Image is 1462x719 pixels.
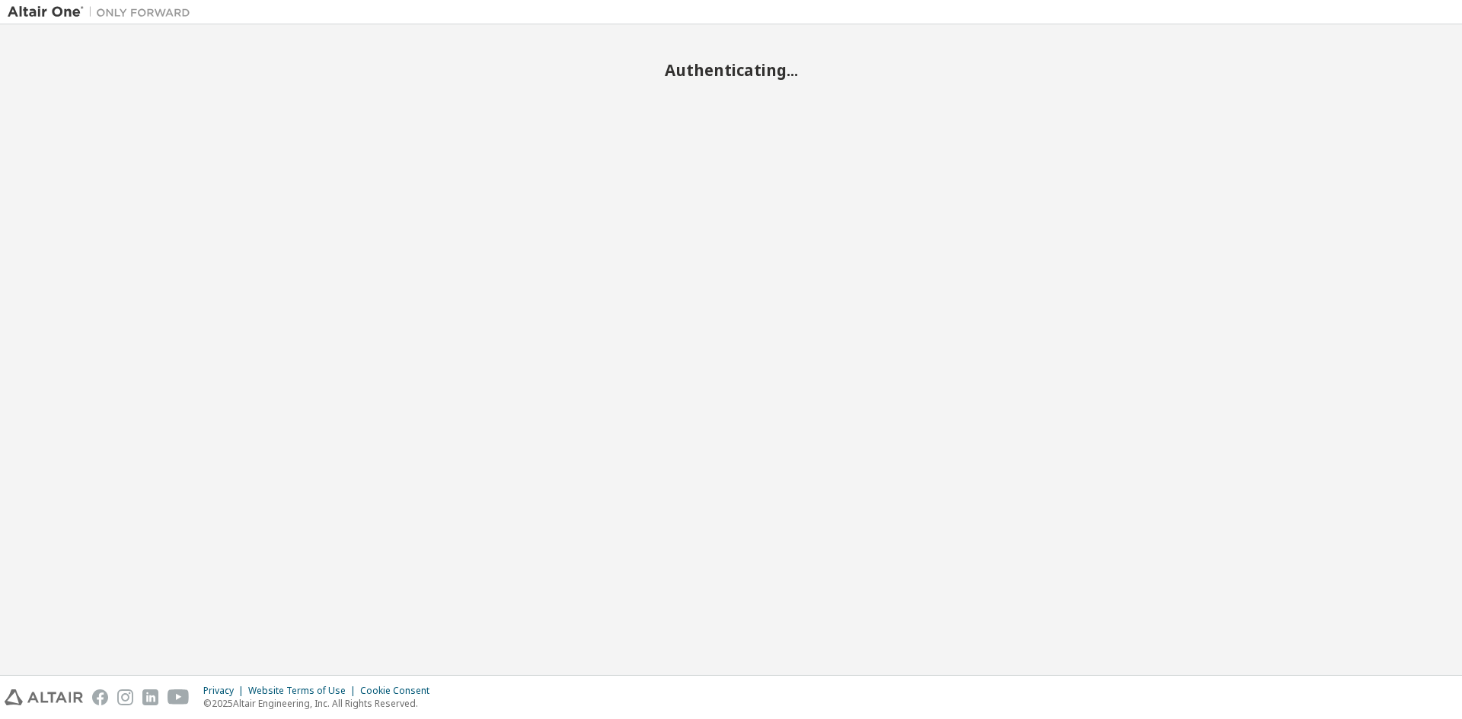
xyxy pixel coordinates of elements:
[92,689,108,705] img: facebook.svg
[360,685,439,697] div: Cookie Consent
[8,60,1454,80] h2: Authenticating...
[8,5,198,20] img: Altair One
[248,685,360,697] div: Website Terms of Use
[168,689,190,705] img: youtube.svg
[5,689,83,705] img: altair_logo.svg
[142,689,158,705] img: linkedin.svg
[117,689,133,705] img: instagram.svg
[203,697,439,710] p: © 2025 Altair Engineering, Inc. All Rights Reserved.
[203,685,248,697] div: Privacy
